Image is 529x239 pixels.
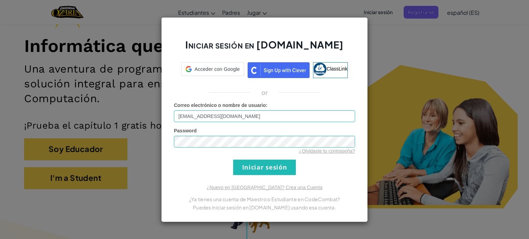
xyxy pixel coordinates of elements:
img: classlink-logo-small.png [313,63,326,76]
span: Password [174,128,197,133]
p: or [261,88,268,97]
label: : [174,102,268,109]
a: Acceder con Google [181,62,244,78]
p: Puedes iniciar sesión en [DOMAIN_NAME] usando esa cuenta. [174,203,355,211]
h2: Iniciar sesión en [DOMAIN_NAME] [174,38,355,58]
span: Acceder con Google [195,66,240,73]
a: ¿Nuevo en [GEOGRAPHIC_DATA]? Crea una Cuenta [207,185,322,190]
input: Iniciar sesión [233,160,296,175]
div: Acceder con Google [181,62,244,76]
p: ¿Ya tienes una cuenta de Maestro o Estudiante en CodeCombat? [174,195,355,203]
a: ¿Olvidaste tu contraseña? [299,148,355,154]
img: clever_sso_button@2x.png [248,62,310,78]
span: ClassLink [326,66,348,71]
span: Correo electrónico o nombre de usuario [174,102,266,108]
